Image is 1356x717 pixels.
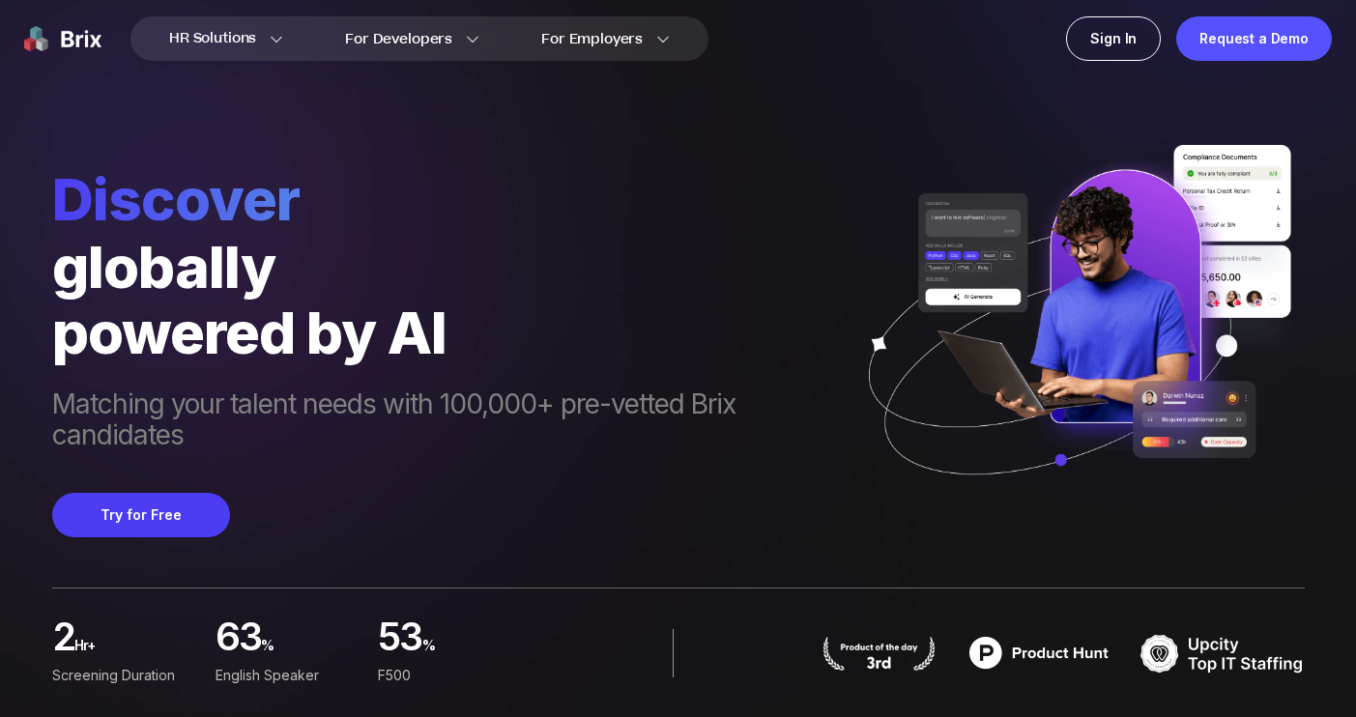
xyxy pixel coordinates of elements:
div: Screening duration [52,665,200,686]
span: 2 [52,619,74,661]
img: TOP IT STAFFING [1140,629,1305,677]
div: F500 [378,665,526,686]
span: HR Solutions [169,23,256,54]
img: product hunt badge [821,636,938,671]
span: % [261,630,362,672]
span: % [422,630,526,672]
span: For Employers [541,29,643,49]
span: Matching your talent needs with 100,000+ pre-vetted Brix candidates [52,388,844,454]
div: English Speaker [215,665,362,686]
img: product hunt badge [957,629,1121,677]
span: 63 [215,619,261,661]
a: Sign In [1066,16,1161,61]
div: powered by AI [52,300,844,365]
button: Try for Free [52,493,230,537]
span: Discover [52,164,844,234]
span: For Developers [345,29,452,49]
img: ai generate [844,145,1305,515]
a: Request a Demo [1176,16,1332,61]
span: hr+ [74,630,199,672]
span: 53 [378,619,422,661]
div: globally [52,234,844,300]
